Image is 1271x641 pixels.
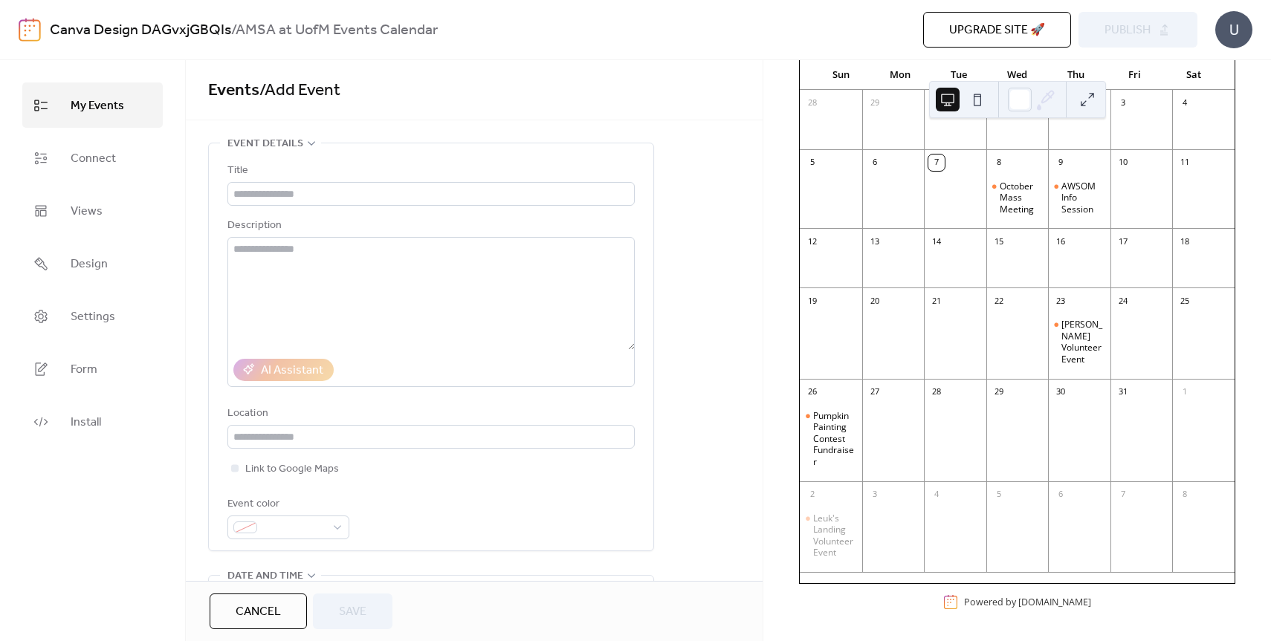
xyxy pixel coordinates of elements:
div: 29 [867,95,883,111]
div: 13 [867,233,883,250]
div: 17 [1115,233,1131,250]
div: 19 [804,293,821,309]
b: AMSA at UofM Events Calendar [236,16,438,45]
div: October Mass Meeting [986,180,1049,215]
div: U [1215,11,1252,48]
div: October Mass Meeting [1000,180,1043,215]
div: 28 [804,95,821,111]
button: Upgrade site 🚀 [923,12,1071,48]
a: Views [22,188,163,233]
a: Events [208,74,259,107]
div: 23 [1052,293,1069,309]
a: Design [22,241,163,286]
div: 25 [1177,293,1193,309]
div: 11 [1177,154,1193,171]
div: Sun [812,60,870,90]
span: Upgrade site 🚀 [949,22,1045,39]
div: 1 [1177,384,1193,400]
div: Tue [929,60,988,90]
div: 8 [991,154,1007,171]
div: 4 [928,487,945,503]
div: 5 [804,154,821,171]
div: 7 [928,154,945,171]
span: Install [71,411,101,434]
span: / Add Event [259,74,340,107]
div: 16 [1052,233,1069,250]
div: 28 [928,384,945,400]
div: Ronald McDonald Volunteer Event [1048,319,1110,365]
a: Settings [22,293,163,339]
div: 20 [867,293,883,309]
span: Settings [71,305,115,328]
img: logo [19,18,41,42]
a: Connect [22,135,163,180]
span: Date and time [227,567,303,585]
div: Title [227,162,632,180]
div: Event color [227,495,346,513]
div: 3 [1115,95,1131,111]
span: Cancel [236,603,281,621]
div: Description [227,217,632,235]
div: 21 [928,293,945,309]
div: 7 [1115,487,1131,503]
div: 31 [1115,384,1131,400]
div: Location [227,405,632,423]
div: 5 [991,487,1007,503]
div: 22 [991,293,1007,309]
a: My Events [22,82,163,128]
div: 3 [867,487,883,503]
div: [PERSON_NAME] Volunteer Event [1061,319,1105,365]
div: AWSOM Info Session [1048,180,1110,215]
span: Views [71,200,103,223]
div: Wed [988,60,1047,90]
div: 4 [1177,95,1193,111]
div: 15 [991,233,1007,250]
button: Cancel [210,593,307,629]
div: 18 [1177,233,1193,250]
div: 12 [804,233,821,250]
div: 6 [1052,487,1069,503]
span: Connect [71,147,116,170]
div: Pumpkin Painting Contest Fundraiser [800,410,862,468]
a: Install [22,399,163,444]
a: Form [22,346,163,391]
div: AWSOM Info Session [1061,180,1105,215]
div: Powered by [964,596,1091,608]
div: Pumpkin Painting Contest Fundraiser [813,410,856,468]
div: Thu [1047,60,1105,90]
span: Design [71,253,108,276]
span: My Events [71,94,124,117]
div: Sat [1164,60,1223,90]
div: 24 [1115,293,1131,309]
span: Link to Google Maps [245,461,339,478]
div: 27 [867,384,883,400]
div: Mon [870,60,929,90]
div: 14 [928,233,945,250]
div: Leuk's Landing Volunteer Event [800,513,862,559]
div: 26 [804,384,821,400]
a: [DOMAIN_NAME] [1018,596,1091,608]
div: 10 [1115,154,1131,171]
div: Fri [1105,60,1164,90]
b: / [231,16,236,45]
div: 8 [1177,487,1193,503]
div: Leuk's Landing Volunteer Event [813,513,856,559]
div: 6 [867,154,883,171]
div: 2 [804,487,821,503]
div: 29 [991,384,1007,400]
a: Canva Design DAGvxjGBQIs [50,16,231,45]
div: 9 [1052,154,1069,171]
div: 30 [1052,384,1069,400]
span: Form [71,358,97,381]
span: Event details [227,135,303,153]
